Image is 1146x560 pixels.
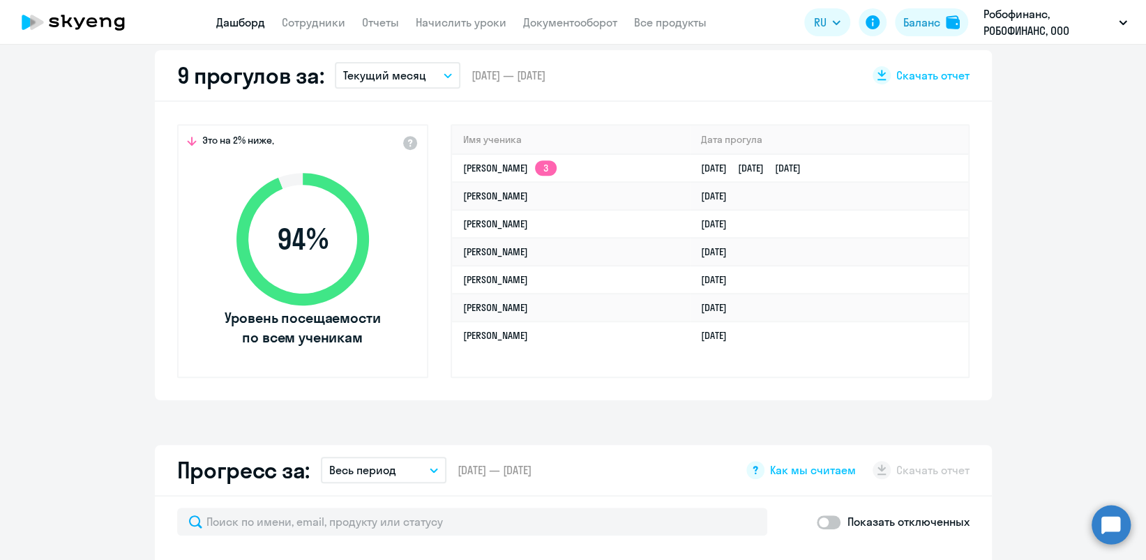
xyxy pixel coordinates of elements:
[463,273,528,286] a: [PERSON_NAME]
[770,462,856,478] span: Как мы считаем
[458,462,531,478] span: [DATE] — [DATE]
[343,67,426,84] p: Текущий месяц
[463,245,528,258] a: [PERSON_NAME]
[463,162,557,174] a: [PERSON_NAME]3
[847,513,970,530] p: Показать отключенных
[362,15,399,29] a: Отчеты
[634,15,707,29] a: Все продукты
[701,273,738,286] a: [DATE]
[535,160,557,176] app-skyeng-badge: 3
[216,15,265,29] a: Дашборд
[946,15,960,29] img: balance
[896,68,970,83] span: Скачать отчет
[452,126,691,154] th: Имя ученика
[223,308,383,347] span: Уровень посещаемости по всем ученикам
[177,508,767,536] input: Поиск по имени, email, продукту или статусу
[977,6,1134,39] button: Робофинанс, РОБОФИНАНС, ООО
[321,457,446,483] button: Весь период
[463,301,528,314] a: [PERSON_NAME]
[690,126,967,154] th: Дата прогула
[202,134,274,151] span: Это на 2% ниже,
[416,15,506,29] a: Начислить уроки
[983,6,1113,39] p: Робофинанс, РОБОФИНАНС, ООО
[463,329,528,342] a: [PERSON_NAME]
[223,222,383,256] span: 94 %
[701,245,738,258] a: [DATE]
[523,15,617,29] a: Документооборот
[895,8,968,36] button: Балансbalance
[177,61,324,89] h2: 9 прогулов за:
[701,218,738,230] a: [DATE]
[804,8,850,36] button: RU
[463,190,528,202] a: [PERSON_NAME]
[177,456,310,484] h2: Прогресс за:
[335,62,460,89] button: Текущий месяц
[701,329,738,342] a: [DATE]
[282,15,345,29] a: Сотрудники
[329,462,396,478] p: Весь период
[701,301,738,314] a: [DATE]
[814,14,827,31] span: RU
[701,162,812,174] a: [DATE][DATE][DATE]
[903,14,940,31] div: Баланс
[463,218,528,230] a: [PERSON_NAME]
[472,68,545,83] span: [DATE] — [DATE]
[701,190,738,202] a: [DATE]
